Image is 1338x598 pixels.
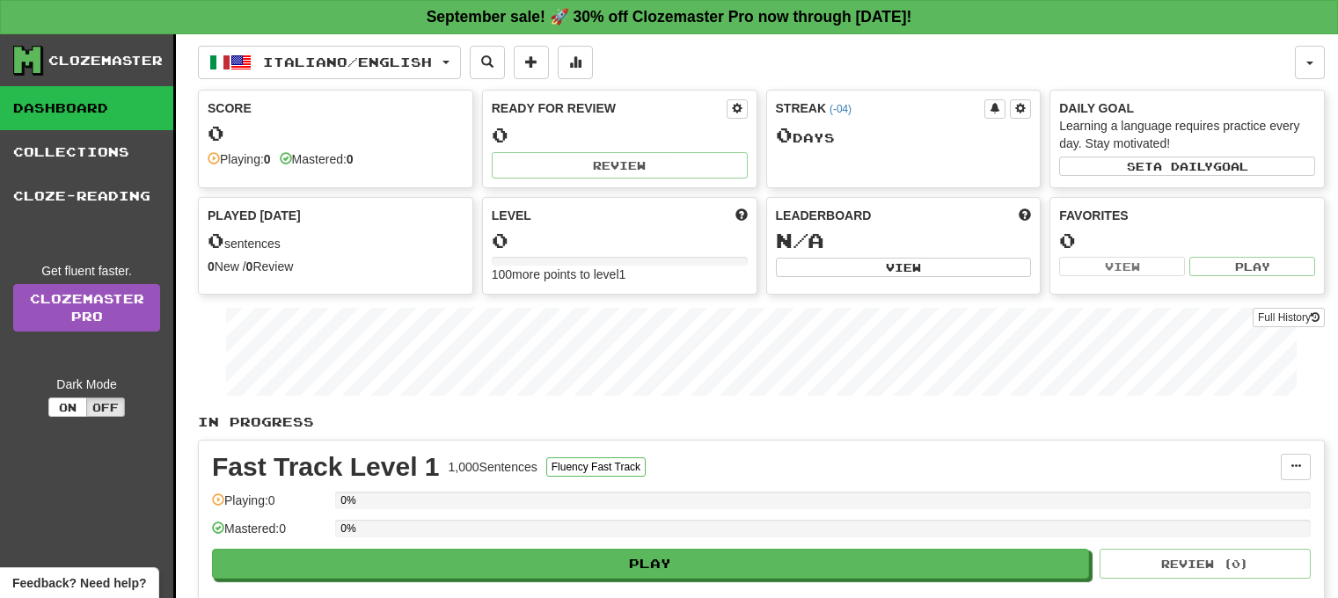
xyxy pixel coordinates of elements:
[1100,549,1311,579] button: Review (0)
[212,454,440,480] div: Fast Track Level 1
[208,259,215,273] strong: 0
[776,228,824,252] span: N/A
[48,52,163,69] div: Clozemaster
[212,492,326,521] div: Playing: 0
[208,122,464,144] div: 0
[492,230,748,252] div: 0
[558,46,593,79] button: More stats
[492,152,748,179] button: Review
[198,46,461,79] button: Italiano/English
[1019,207,1031,224] span: This week in points, UTC
[776,124,1032,147] div: Day s
[776,122,793,147] span: 0
[1059,257,1185,276] button: View
[347,152,354,166] strong: 0
[449,458,537,476] div: 1,000 Sentences
[735,207,748,224] span: Score more points to level up
[212,520,326,549] div: Mastered: 0
[546,457,646,477] button: Fluency Fast Track
[492,124,748,146] div: 0
[86,397,125,417] button: Off
[13,376,160,393] div: Dark Mode
[13,284,160,332] a: ClozemasterPro
[492,266,748,283] div: 100 more points to level 1
[492,99,727,117] div: Ready for Review
[13,262,160,280] div: Get fluent faster.
[246,259,253,273] strong: 0
[1189,257,1315,276] button: Play
[12,574,146,592] span: Open feedback widget
[492,207,531,224] span: Level
[1059,157,1315,176] button: Seta dailygoal
[514,46,549,79] button: Add sentence to collection
[198,413,1325,431] p: In Progress
[208,228,224,252] span: 0
[830,103,852,115] a: (-04)
[48,397,87,417] button: On
[1059,99,1315,117] div: Daily Goal
[263,55,432,69] span: Italiano / English
[1153,160,1213,172] span: a daily
[212,549,1089,579] button: Play
[776,99,985,117] div: Streak
[208,207,301,224] span: Played [DATE]
[208,258,464,275] div: New / Review
[1059,207,1315,224] div: Favorites
[1253,308,1325,327] button: Full History
[208,230,464,252] div: sentences
[280,150,354,168] div: Mastered:
[470,46,505,79] button: Search sentences
[776,258,1032,277] button: View
[208,150,271,168] div: Playing:
[427,8,912,26] strong: September sale! 🚀 30% off Clozemaster Pro now through [DATE]!
[264,152,271,166] strong: 0
[776,207,872,224] span: Leaderboard
[1059,117,1315,152] div: Learning a language requires practice every day. Stay motivated!
[208,99,464,117] div: Score
[1059,230,1315,252] div: 0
